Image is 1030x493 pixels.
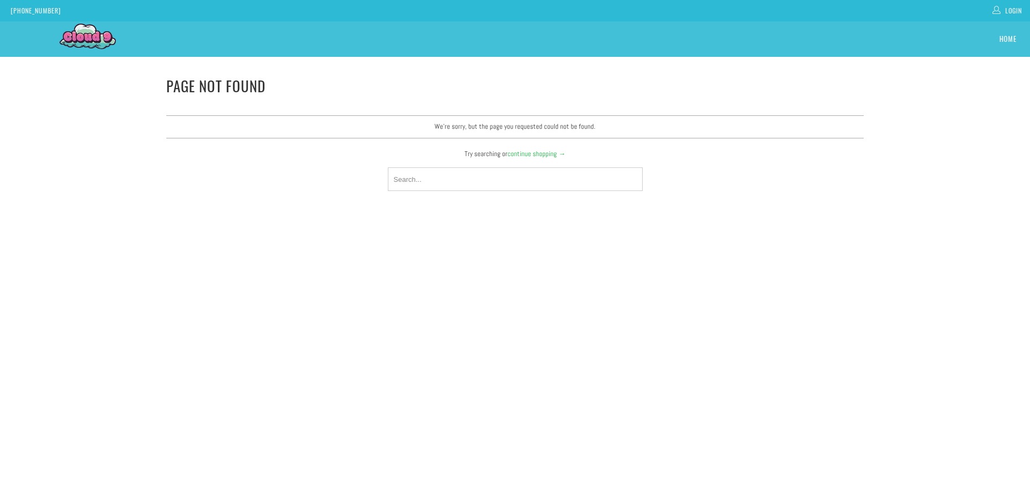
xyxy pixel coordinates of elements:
[507,149,565,158] a: continue shopping →
[166,73,864,97] h1: Page Not Found
[166,146,864,160] p: Try searching or
[999,27,1017,51] a: Home
[166,115,864,138] p: We're sorry, but the page you requested could not be found.
[60,22,116,54] img: Cloud 9
[388,167,643,191] input: Search...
